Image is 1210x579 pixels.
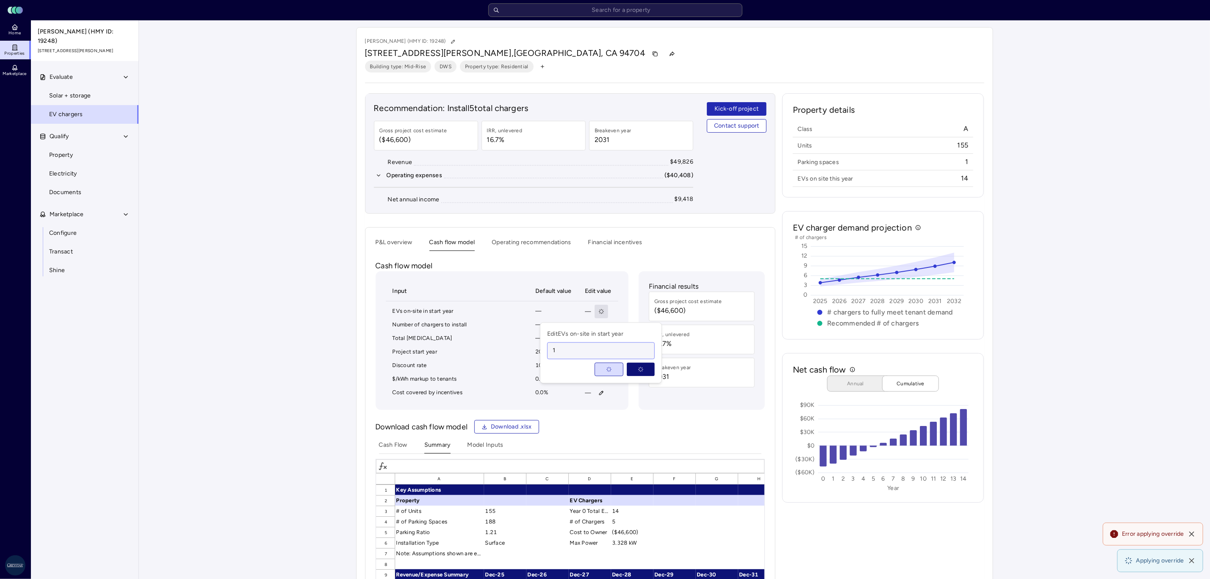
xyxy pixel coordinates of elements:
text: # of chargers [795,234,827,240]
text: 2 [842,476,845,483]
text: 8 [901,476,905,483]
span: Annual [834,379,877,388]
span: Units [798,142,812,150]
h2: Recommendation: Install 5 total chargers [374,102,694,114]
span: ($46,600) [379,135,447,145]
span: 2031 [654,372,691,382]
text: 9 [804,262,807,270]
span: A [964,124,968,134]
span: 155 [958,141,969,150]
button: Summary [424,440,451,454]
text: 12 [801,253,808,260]
text: 2027 [851,298,866,305]
span: 2031 [595,135,631,145]
div: Year 0 Total EVs [569,506,611,516]
div: Parking Ratio [395,527,484,537]
td: Project start year [386,345,529,359]
td: — [529,305,578,318]
div: 7 [376,548,395,559]
span: Configure [49,228,77,238]
div: A [395,473,484,484]
span: 1 [965,157,968,167]
div: D [569,473,611,484]
div: 4 [376,516,395,527]
div: 188 [484,516,526,527]
span: Solar + storage [49,91,91,100]
button: Cash Flow [379,440,407,454]
text: 0 [821,476,825,483]
button: Kick-off project [707,102,767,116]
text: 3 [852,476,855,483]
span: Download .xlsx [491,422,532,431]
p: [PERSON_NAME] (HMY ID: 19248) [365,36,459,47]
span: Transact [49,247,73,256]
div: Gross project cost estimate [654,297,722,306]
div: # of Parking Spaces [395,516,484,527]
p: Cash flow model [376,260,765,271]
text: 4 [861,476,865,483]
span: Class [798,125,813,133]
a: Property [30,146,139,164]
div: 14 [611,506,653,516]
td: 2025 [529,345,578,359]
text: 2029 [890,298,904,305]
div: Gross project cost estimate [379,126,447,135]
p: Financial results [649,281,755,292]
text: 2032 [947,298,961,305]
td: — [529,332,578,345]
p: Download cash flow model [376,421,468,432]
span: Properties [5,51,25,56]
div: IRR, unlevered [654,330,690,339]
div: 2 [376,495,395,506]
text: 1 [832,476,834,483]
span: Edit EVs on-site in start year [547,330,623,339]
span: — [585,388,591,398]
span: Error applying override [1122,530,1184,538]
button: Marketplace [31,205,139,224]
span: — [585,320,591,330]
button: Evaluate [31,68,139,86]
div: # of Chargers [569,516,611,527]
div: Operating expenses [387,171,443,180]
button: Model Inputs [468,440,504,454]
div: Property [395,495,484,506]
div: Revenue [388,158,412,167]
text: 11 [931,476,936,483]
div: Max Power [569,537,611,548]
button: Financial incentives [588,238,642,251]
td: Number of chargers to install [386,318,529,332]
a: Solar + storage [30,86,139,105]
div: Key Assumptions [395,484,484,495]
div: ($40,408) [665,171,693,180]
text: 2030 [908,298,923,305]
button: DWS [435,61,457,72]
div: # of Units [395,506,484,516]
text: 2028 [870,298,885,305]
span: Applying override [1136,557,1184,565]
span: [GEOGRAPHIC_DATA], CA 94704 [514,48,645,58]
span: [PERSON_NAME] (HMY ID: 19248) [38,27,133,46]
div: 155 [484,506,526,516]
button: Download .xlsx [474,420,539,434]
button: Contact support [707,119,767,133]
div: Breakeven year [595,126,631,135]
input: Search for a property [488,3,742,17]
div: G [696,473,738,484]
text: 2026 [832,298,847,305]
div: 6 [376,537,395,548]
div: 1 [376,484,395,495]
a: Documents [30,183,139,202]
div: ($46,600) [611,527,653,537]
text: 2025 [813,298,828,305]
div: H [738,473,781,484]
button: Cash flow model [429,238,475,251]
td: 0.15 [529,373,578,386]
span: Electricity [49,169,77,178]
text: 7 [892,476,895,483]
div: $9,418 [675,195,694,204]
td: $/kWh markup to tenants [386,373,529,386]
text: ($60K) [795,469,815,476]
div: $49,826 [670,157,693,167]
span: 14 [961,174,969,183]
